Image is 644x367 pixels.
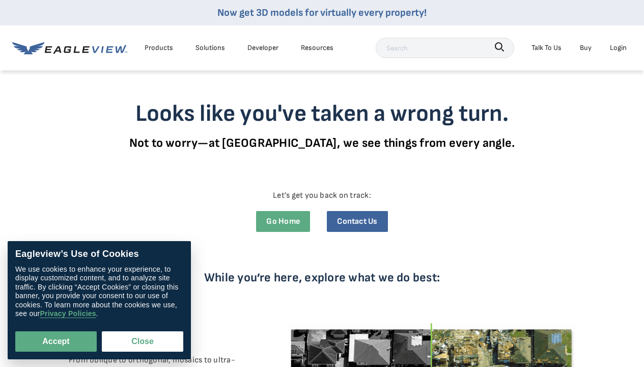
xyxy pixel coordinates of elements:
[15,265,183,319] div: We use cookies to enhance your experience, to display customized content, and to analyze site tra...
[247,41,278,54] a: Developer
[15,331,97,352] button: Accept
[580,41,592,54] a: Buy
[376,38,514,58] input: Search
[610,41,627,54] div: Login
[256,211,310,232] a: Go Home
[40,310,96,319] a: Privacy Policies
[78,270,567,285] p: While you’re here, explore what we do best:
[58,189,587,203] p: Let’s get you back on track:
[217,7,427,19] a: Now get 3D models for virtually every property!
[50,100,595,128] h3: Looks like you've taken a wrong turn.
[50,136,595,150] p: Not to worry—at [GEOGRAPHIC_DATA], we see things from every angle.
[102,331,183,352] button: Close
[531,41,562,54] div: Talk To Us
[195,41,225,54] div: Solutions
[301,41,333,54] div: Resources
[15,249,183,260] div: Eagleview’s Use of Cookies
[327,211,387,232] a: Contact Us
[145,41,173,54] div: Products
